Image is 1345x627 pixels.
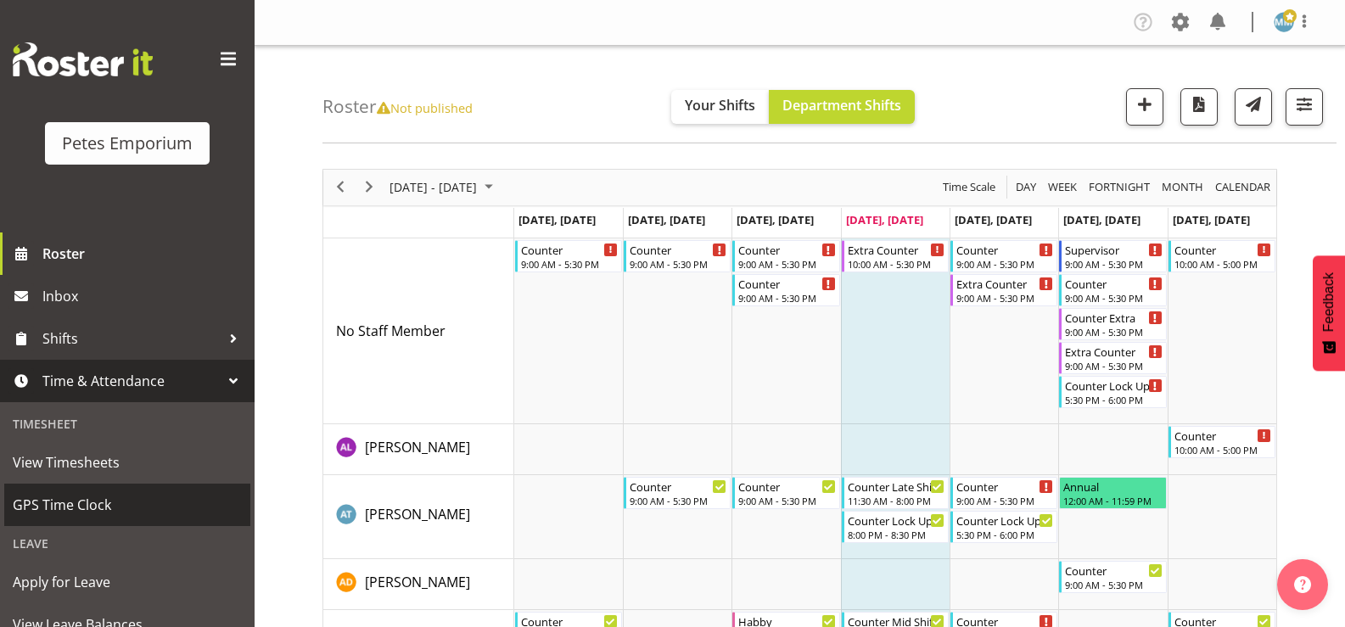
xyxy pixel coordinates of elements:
[732,477,839,509] div: Alex-Micheal Taniwha"s event - Counter Begin From Wednesday, October 8, 2025 at 9:00:00 AM GMT+13...
[956,512,1053,529] div: Counter Lock Up
[326,170,355,205] div: previous period
[4,561,250,603] a: Apply for Leave
[630,494,726,507] div: 9:00 AM - 5:30 PM
[13,492,242,518] span: GPS Time Clock
[769,90,915,124] button: Department Shifts
[1213,176,1272,198] span: calendar
[4,484,250,526] a: GPS Time Clock
[671,90,769,124] button: Your Shifts
[941,176,997,198] span: Time Scale
[955,212,1032,227] span: [DATE], [DATE]
[1065,275,1162,292] div: Counter
[1065,325,1162,339] div: 9:00 AM - 5:30 PM
[365,437,470,457] a: [PERSON_NAME]
[358,176,381,198] button: Next
[1059,274,1166,306] div: No Staff Member"s event - Counter Begin From Saturday, October 11, 2025 at 9:00:00 AM GMT+13:00 E...
[42,241,246,266] span: Roster
[624,477,731,509] div: Alex-Micheal Taniwha"s event - Counter Begin From Tuesday, October 7, 2025 at 9:00:00 AM GMT+13:0...
[323,559,514,610] td: Amelia Denz resource
[329,176,352,198] button: Previous
[387,176,501,198] button: October 2025
[515,240,622,272] div: No Staff Member"s event - Counter Begin From Monday, October 6, 2025 at 9:00:00 AM GMT+13:00 Ends...
[956,291,1053,305] div: 9:00 AM - 5:30 PM
[1059,561,1166,593] div: Amelia Denz"s event - Counter Begin From Saturday, October 11, 2025 at 9:00:00 AM GMT+13:00 Ends ...
[738,494,835,507] div: 9:00 AM - 5:30 PM
[1059,240,1166,272] div: No Staff Member"s event - Supervisor Begin From Saturday, October 11, 2025 at 9:00:00 AM GMT+13:0...
[1063,478,1162,495] div: Annual
[1126,88,1163,126] button: Add a new shift
[848,241,944,258] div: Extra Counter
[521,257,618,271] div: 9:00 AM - 5:30 PM
[365,572,470,592] a: [PERSON_NAME]
[1168,426,1275,458] div: Abigail Lane"s event - Counter Begin From Sunday, October 12, 2025 at 10:00:00 AM GMT+13:00 Ends ...
[630,257,726,271] div: 9:00 AM - 5:30 PM
[4,406,250,441] div: Timesheet
[1014,176,1038,198] span: Day
[1086,176,1153,198] button: Fortnight
[782,96,901,115] span: Department Shifts
[732,240,839,272] div: No Staff Member"s event - Counter Begin From Wednesday, October 8, 2025 at 9:00:00 AM GMT+13:00 E...
[1045,176,1080,198] button: Timeline Week
[1065,359,1162,372] div: 9:00 AM - 5:30 PM
[842,477,949,509] div: Alex-Micheal Taniwha"s event - Counter Late Shift Begin From Thursday, October 9, 2025 at 11:30:0...
[956,494,1053,507] div: 9:00 AM - 5:30 PM
[1159,176,1207,198] button: Timeline Month
[950,477,1057,509] div: Alex-Micheal Taniwha"s event - Counter Begin From Friday, October 10, 2025 at 9:00:00 AM GMT+13:0...
[521,241,618,258] div: Counter
[956,275,1053,292] div: Extra Counter
[62,131,193,156] div: Petes Emporium
[1065,257,1162,271] div: 9:00 AM - 5:30 PM
[1180,88,1218,126] button: Download a PDF of the roster according to the set date range.
[365,505,470,523] span: [PERSON_NAME]
[365,504,470,524] a: [PERSON_NAME]
[940,176,999,198] button: Time Scale
[624,240,731,272] div: No Staff Member"s event - Counter Begin From Tuesday, October 7, 2025 at 9:00:00 AM GMT+13:00 End...
[365,573,470,591] span: [PERSON_NAME]
[336,321,446,341] a: No Staff Member
[1046,176,1079,198] span: Week
[1174,443,1271,456] div: 10:00 AM - 5:00 PM
[950,240,1057,272] div: No Staff Member"s event - Counter Begin From Friday, October 10, 2025 at 9:00:00 AM GMT+13:00 End...
[1294,576,1311,593] img: help-xxl-2.png
[323,424,514,475] td: Abigail Lane resource
[1313,255,1345,371] button: Feedback - Show survey
[1087,176,1152,198] span: Fortnight
[950,511,1057,543] div: Alex-Micheal Taniwha"s event - Counter Lock Up Begin From Friday, October 10, 2025 at 5:30:00 PM ...
[1063,212,1140,227] span: [DATE], [DATE]
[1065,343,1162,360] div: Extra Counter
[842,511,949,543] div: Alex-Micheal Taniwha"s event - Counter Lock Up Begin From Thursday, October 9, 2025 at 8:00:00 PM...
[1059,376,1166,408] div: No Staff Member"s event - Counter Lock Up Begin From Saturday, October 11, 2025 at 5:30:00 PM GMT...
[384,170,503,205] div: October 06 - 12, 2025
[323,475,514,559] td: Alex-Micheal Taniwha resource
[848,257,944,271] div: 10:00 AM - 5:30 PM
[738,478,835,495] div: Counter
[630,478,726,495] div: Counter
[1065,291,1162,305] div: 9:00 AM - 5:30 PM
[685,96,755,115] span: Your Shifts
[630,241,726,258] div: Counter
[1065,377,1162,394] div: Counter Lock Up
[1059,308,1166,340] div: No Staff Member"s event - Counter Extra Begin From Saturday, October 11, 2025 at 9:00:00 AM GMT+1...
[1059,342,1166,374] div: No Staff Member"s event - Extra Counter Begin From Saturday, October 11, 2025 at 9:00:00 AM GMT+1...
[846,212,923,227] span: [DATE], [DATE]
[956,257,1053,271] div: 9:00 AM - 5:30 PM
[956,528,1053,541] div: 5:30 PM - 6:00 PM
[336,322,446,340] span: No Staff Member
[323,238,514,424] td: No Staff Member resource
[1213,176,1274,198] button: Month
[1059,477,1166,509] div: Alex-Micheal Taniwha"s event - Annual Begin From Saturday, October 11, 2025 at 12:00:00 AM GMT+13...
[1286,88,1323,126] button: Filter Shifts
[377,99,473,116] span: Not published
[4,441,250,484] a: View Timesheets
[956,478,1053,495] div: Counter
[1013,176,1040,198] button: Timeline Day
[1321,272,1337,332] span: Feedback
[737,212,814,227] span: [DATE], [DATE]
[1063,494,1162,507] div: 12:00 AM - 11:59 PM
[355,170,384,205] div: next period
[1168,240,1275,272] div: No Staff Member"s event - Counter Begin From Sunday, October 12, 2025 at 10:00:00 AM GMT+13:00 En...
[13,569,242,595] span: Apply for Leave
[1173,212,1250,227] span: [DATE], [DATE]
[738,241,835,258] div: Counter
[1160,176,1205,198] span: Month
